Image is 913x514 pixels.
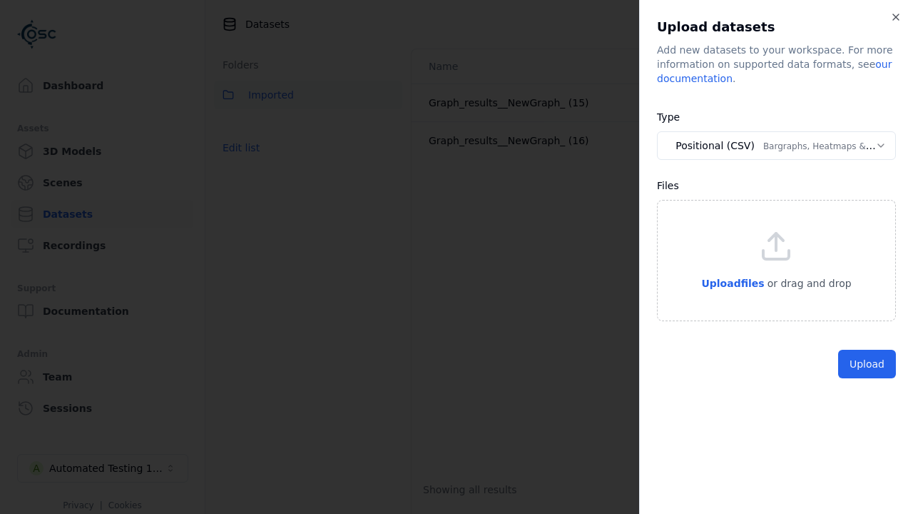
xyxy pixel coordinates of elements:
p: or drag and drop [765,275,852,292]
span: Upload files [701,278,764,289]
label: Files [657,180,679,191]
button: Upload [838,350,896,378]
div: Add new datasets to your workspace. For more information on supported data formats, see . [657,43,896,86]
h2: Upload datasets [657,17,896,37]
label: Type [657,111,680,123]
